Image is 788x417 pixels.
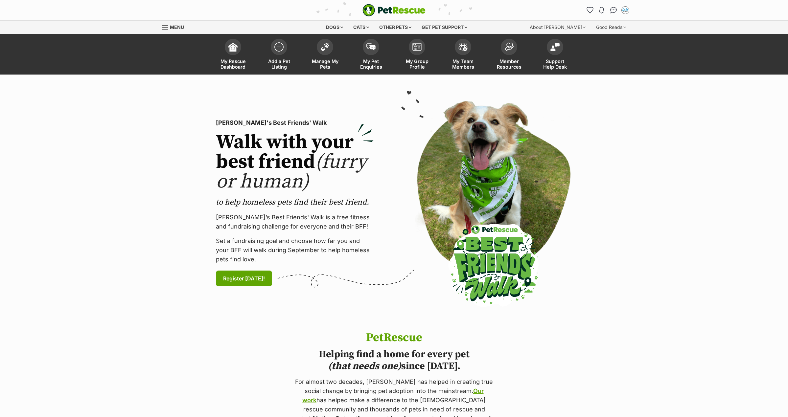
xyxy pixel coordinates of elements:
[264,58,294,70] span: Add a Pet Listing
[402,58,432,70] span: My Group Profile
[375,21,416,34] div: Other pets
[550,43,560,51] img: help-desk-icon-fdf02630f3aa405de69fd3d07c3f3aa587a6932b1a1747fa1d2bba05be0121f9.svg
[532,35,578,75] a: Support Help Desk
[620,5,631,15] button: My account
[448,58,478,70] span: My Team Members
[525,21,590,34] div: About [PERSON_NAME]
[599,7,604,13] img: notifications-46538b983faf8c2785f20acdc204bb7945ddae34d4c08c2a6579f10ce5e182be.svg
[417,21,472,34] div: Get pet support
[362,4,426,16] img: logo-e224e6f780fb5917bec1dbf3a21bbac754714ae5b6737aabdf751b685950b380.svg
[216,213,374,231] p: [PERSON_NAME]’s Best Friends' Walk is a free fitness and fundraising challenge for everyone and t...
[596,5,607,15] button: Notifications
[328,360,401,372] i: (that needs one)
[228,42,238,52] img: dashboard-icon-eb2f2d2d3e046f16d808141f083e7271f6b2e854fb5c12c21221c1fb7104beca.svg
[310,58,340,70] span: Manage My Pets
[216,118,374,127] p: [PERSON_NAME]'s Best Friends' Walk
[356,58,386,70] span: My Pet Enquiries
[540,58,570,70] span: Support Help Desk
[494,58,524,70] span: Member Resources
[210,35,256,75] a: My Rescue Dashboard
[366,43,376,51] img: pet-enquiries-icon-7e3ad2cf08bfb03b45e93fb7055b45f3efa6380592205ae92323e6603595dc1f.svg
[591,21,631,34] div: Good Reads
[256,35,302,75] a: Add a Pet Listing
[216,133,374,192] h2: Walk with your best friend
[362,4,426,16] a: PetRescue
[216,197,374,208] p: to help homeless pets find their best friend.
[608,5,619,15] a: Conversations
[585,5,595,15] a: Favourites
[223,274,265,282] span: Register [DATE]!
[293,348,495,372] h2: Helping find a home for every pet since [DATE].
[440,35,486,75] a: My Team Members
[216,271,272,286] a: Register [DATE]!
[216,150,367,194] span: (furry or human)
[321,21,348,34] div: Dogs
[218,58,248,70] span: My Rescue Dashboard
[458,43,468,51] img: team-members-icon-5396bd8760b3fe7c0b43da4ab00e1e3bb1a5d9ba89233759b79545d2d3fc5d0d.svg
[302,35,348,75] a: Manage My Pets
[170,24,184,30] span: Menu
[349,21,374,34] div: Cats
[504,42,514,51] img: member-resources-icon-8e73f808a243e03378d46382f2149f9095a855e16c252ad45f914b54edf8863c.svg
[274,42,284,52] img: add-pet-listing-icon-0afa8454b4691262ce3f59096e99ab1cd57d4a30225e0717b998d2c9b9846f56.svg
[216,236,374,264] p: Set a fundraising goal and choose how far you and your BFF will walk during September to help hom...
[162,21,189,33] a: Menu
[293,331,495,344] h1: PetRescue
[486,35,532,75] a: Member Resources
[394,35,440,75] a: My Group Profile
[348,35,394,75] a: My Pet Enquiries
[610,7,617,13] img: chat-41dd97257d64d25036548639549fe6c8038ab92f7586957e7f3b1b290dea8141.svg
[622,7,629,13] img: Bec profile pic
[320,43,330,51] img: manage-my-pets-icon-02211641906a0b7f246fdf0571729dbe1e7629f14944591b6c1af311fb30b64b.svg
[412,43,422,51] img: group-profile-icon-3fa3cf56718a62981997c0bc7e787c4b2cf8bcc04b72c1350f741eb67cf2f40e.svg
[585,5,631,15] ul: Account quick links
